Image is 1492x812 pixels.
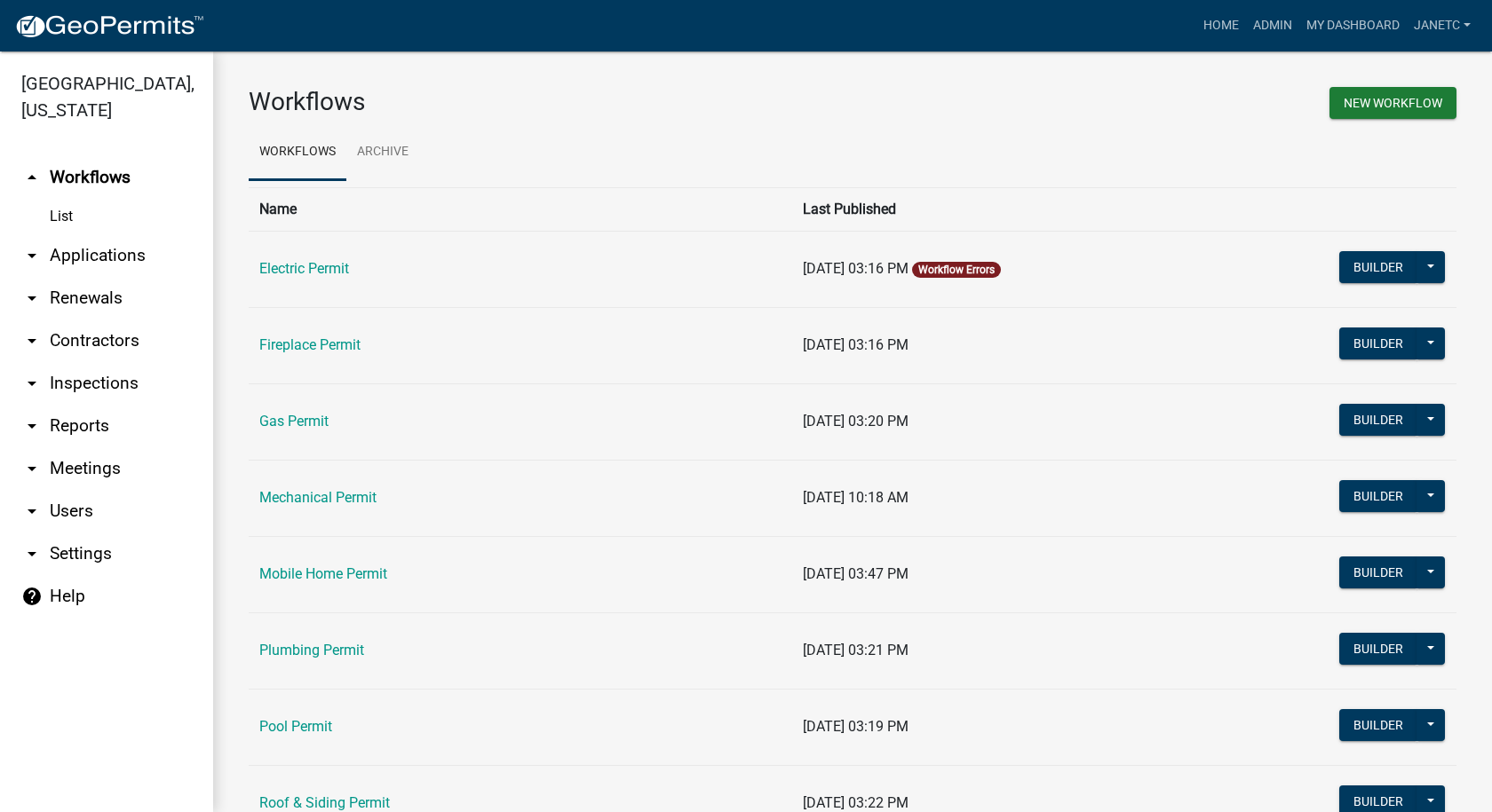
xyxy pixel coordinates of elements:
span: [DATE] 03:16 PM [803,336,909,353]
h3: Workflows [249,87,839,117]
a: Archive [346,124,419,181]
button: Builder [1339,480,1417,512]
th: Name [249,187,792,231]
a: Home [1196,9,1246,43]
a: My Dashboard [1299,9,1407,43]
span: [DATE] 10:18 AM [803,489,909,506]
button: Builder [1339,404,1417,436]
i: arrow_drop_down [21,288,43,309]
a: Roof & Siding Permit [259,794,390,811]
i: arrow_drop_down [21,543,43,564]
a: Mobile Home Permit [259,565,387,582]
button: Builder [1339,327,1417,359]
span: [DATE] 03:47 PM [803,565,909,582]
a: Workflows [249,124,346,181]
i: arrow_drop_down [21,415,43,437]
span: [DATE] 03:16 PM [803,260,909,277]
a: Electric Permit [259,260,349,277]
a: Admin [1246,9,1299,43]
i: arrow_drop_down [21,458,43,479]
span: [DATE] 03:19 PM [803,718,909,735]
button: Builder [1339,709,1417,741]
th: Last Published [792,187,1211,231]
a: Workflow Errors [918,264,995,276]
a: Mechanical Permit [259,489,377,506]
i: help [21,586,43,607]
i: arrow_drop_down [21,330,43,351]
a: Pool Permit [259,718,332,735]
a: JanetC [1407,9,1478,43]
span: [DATE] 03:22 PM [803,794,909,811]
i: arrow_drop_down [21,501,43,522]
a: Fireplace Permit [259,336,361,353]
a: Plumbing Permit [259,642,364,658]
button: Builder [1339,251,1417,283]
button: Builder [1339,633,1417,665]
i: arrow_drop_up [21,167,43,188]
i: arrow_drop_down [21,373,43,394]
span: [DATE] 03:20 PM [803,413,909,430]
a: Gas Permit [259,413,329,430]
span: [DATE] 03:21 PM [803,642,909,658]
button: Builder [1339,556,1417,588]
i: arrow_drop_down [21,245,43,266]
button: New Workflow [1329,87,1456,119]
